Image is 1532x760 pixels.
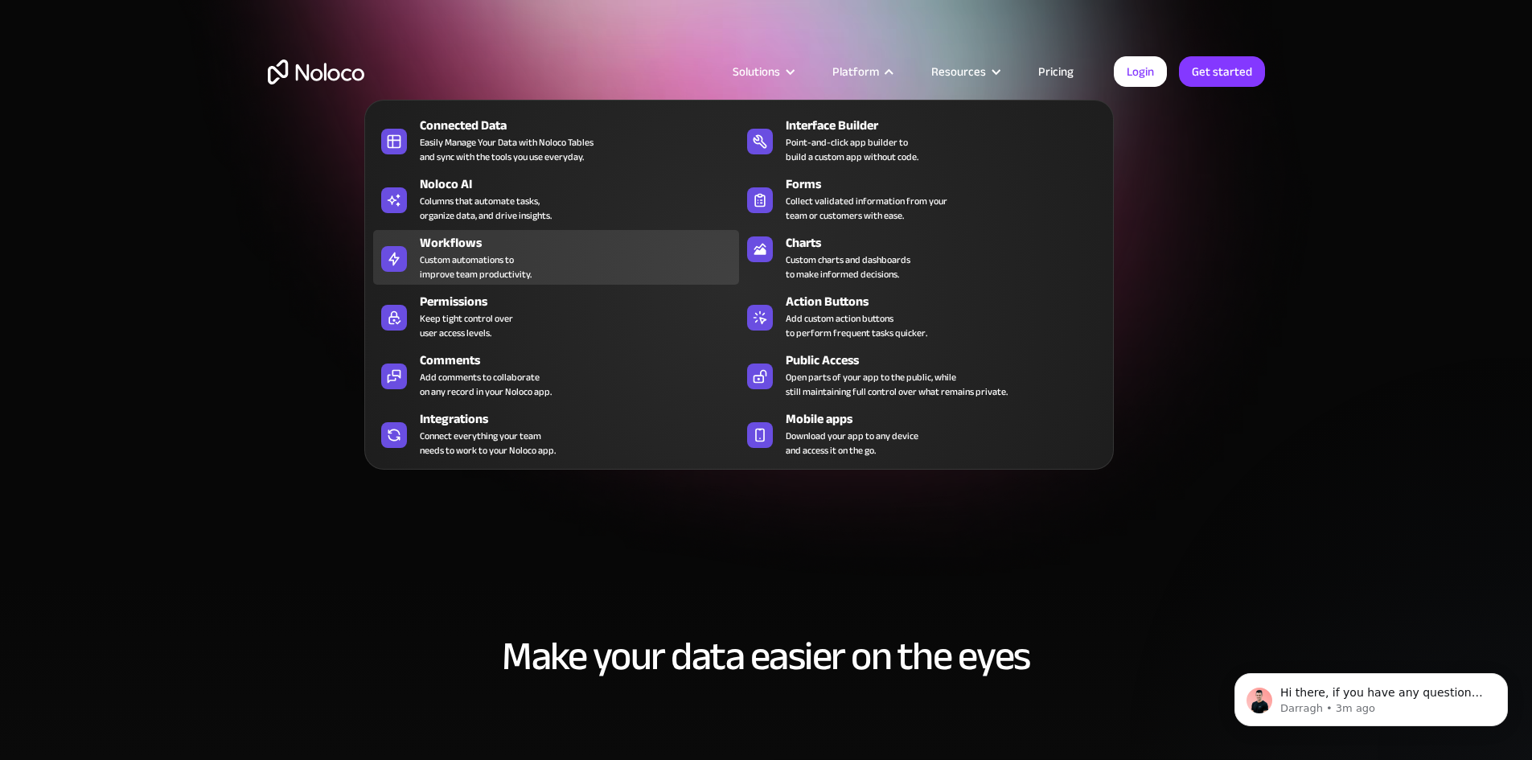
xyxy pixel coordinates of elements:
h1: Custom Charts & Dashboards [268,177,1265,190]
div: Connected Data [420,116,746,135]
div: Platform [832,61,879,82]
div: Collect validated information from your team or customers with ease. [786,194,947,223]
div: Noloco AI [420,175,746,194]
div: Columns that automate tasks, organize data, and drive insights. [420,194,552,223]
a: Connected DataEasily Manage Your Data with Noloco Tablesand sync with the tools you use everyday. [373,113,739,167]
div: Charts [786,233,1112,253]
h2: Build Custom Charts & Dashboards for Data Visualization [268,206,1265,302]
div: Connect everything your team needs to work to your Noloco app. [420,429,556,458]
h2: Make your data easier on the eyes [268,635,1265,678]
div: Comments [420,351,746,370]
div: Resources [931,61,986,82]
div: Easily Manage Your Data with Noloco Tables and sync with the tools you use everyday. [420,135,593,164]
div: Mobile apps [786,409,1112,429]
div: Interface Builder [786,116,1112,135]
a: CommentsAdd comments to collaborateon any record in your Noloco app. [373,347,739,402]
div: Add custom action buttons to perform frequent tasks quicker. [786,311,927,340]
div: Forms [786,175,1112,194]
span: Download your app to any device and access it on the go. [786,429,918,458]
a: Login [1114,56,1167,87]
a: Noloco AIColumns that automate tasks,organize data, and drive insights. [373,171,739,226]
nav: Platform [364,77,1114,470]
div: Custom charts and dashboards to make informed decisions. [786,253,910,281]
a: Interface BuilderPoint-and-click app builder tobuild a custom app without code. [739,113,1105,167]
div: Keep tight control over user access levels. [420,311,513,340]
div: Resources [911,61,1018,82]
a: Mobile appsDownload your app to any deviceand access it on the go. [739,406,1105,461]
div: Permissions [420,292,746,311]
div: Solutions [733,61,780,82]
a: PermissionsKeep tight control overuser access levels. [373,289,739,343]
a: ChartsCustom charts and dashboardsto make informed decisions. [739,230,1105,285]
a: FormsCollect validated information from yourteam or customers with ease. [739,171,1105,226]
div: Custom automations to improve team productivity. [420,253,532,281]
div: Point-and-click app builder to build a custom app without code. [786,135,918,164]
div: Public Access [786,351,1112,370]
div: Add comments to collaborate on any record in your Noloco app. [420,370,552,399]
div: Integrations [420,409,746,429]
a: WorkflowsCustom automations toimprove team productivity. [373,230,739,285]
div: Action Buttons [786,292,1112,311]
iframe: Intercom notifications message [1210,639,1532,752]
div: Platform [812,61,911,82]
div: Solutions [713,61,812,82]
a: Pricing [1018,61,1094,82]
div: Open parts of your app to the public, while still maintaining full control over what remains priv... [786,370,1008,399]
div: Workflows [420,233,746,253]
a: IntegrationsConnect everything your teamneeds to work to your Noloco app. [373,406,739,461]
a: Get started [1179,56,1265,87]
a: Action ButtonsAdd custom action buttonsto perform frequent tasks quicker. [739,289,1105,343]
a: Public AccessOpen parts of your app to the public, whilestill maintaining full control over what ... [739,347,1105,402]
a: home [268,60,364,84]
